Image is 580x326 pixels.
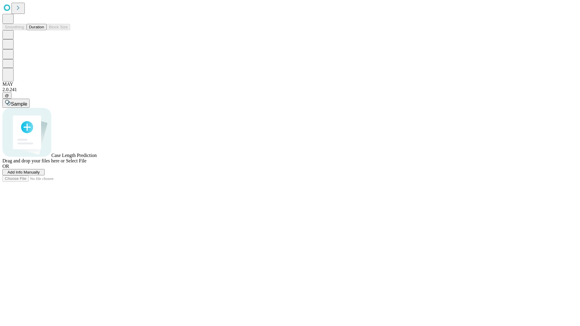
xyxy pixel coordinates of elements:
[2,164,9,169] span: OR
[51,153,97,158] span: Case Length Prediction
[2,87,578,92] div: 2.0.241
[2,169,45,175] button: Add Info Manually
[2,92,11,99] button: @
[8,170,40,174] span: Add Info Manually
[5,93,9,98] span: @
[2,81,578,87] div: MAY
[66,158,86,163] span: Select File
[47,24,70,30] button: Block Size
[2,24,27,30] button: Smoothing
[2,99,30,108] button: Sample
[2,158,65,163] span: Drag and drop your files here or
[27,24,47,30] button: Duration
[11,101,27,107] span: Sample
